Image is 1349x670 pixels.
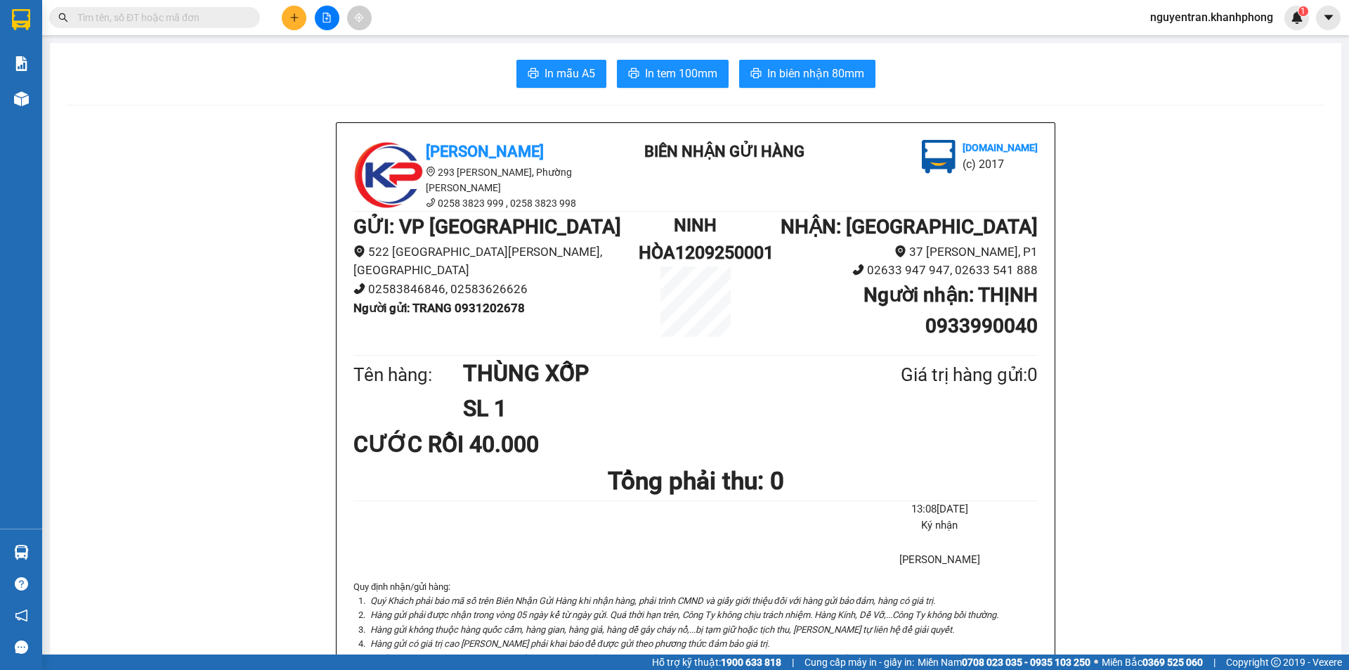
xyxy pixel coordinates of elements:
span: In tem 100mm [645,65,717,82]
li: 02583846846, 02583626626 [353,280,639,299]
h1: NINH HÒA1209250001 [639,212,752,267]
span: question-circle [15,577,28,591]
img: warehouse-icon [14,91,29,106]
h1: THÙNG XỐP [463,356,833,391]
li: Ký nhận [842,517,1038,534]
img: logo.jpg [353,140,424,210]
img: logo.jpg [922,140,956,174]
span: In biên nhận 80mm [767,65,864,82]
button: printerIn tem 100mm [617,60,729,88]
li: 13:08[DATE] [842,501,1038,518]
span: Miền Nam [918,655,1090,670]
button: file-add [315,6,339,30]
li: [PERSON_NAME] [842,552,1038,569]
li: 02633 947 947, 02633 541 888 [752,261,1038,280]
div: CƯỚC RỒI 40.000 [353,427,579,462]
span: nguyentran.khanhphong [1139,8,1284,26]
span: printer [528,67,539,81]
span: | [1213,655,1216,670]
strong: 0708 023 035 - 0935 103 250 [962,657,1090,668]
span: plus [289,13,299,22]
span: ⚪️ [1094,659,1098,665]
i: Hàng gửi phải được nhận trong vòng 05 ngày kể từ ngày gửi. Quá thời hạn trên, Công Ty không chịu ... [370,610,998,620]
span: environment [353,245,365,257]
span: notification [15,609,28,622]
i: Trường hợp hàng mất, Công Ty bồi thường 100% đúng với giá trị Khách Hàng khai báo, nếu không khai... [370,653,984,664]
span: Cung cấp máy in - giấy in: [804,655,914,670]
span: search [58,13,68,22]
span: printer [750,67,762,81]
span: environment [426,167,436,176]
input: Tìm tên, số ĐT hoặc mã đơn [77,10,243,25]
li: 522 [GEOGRAPHIC_DATA][PERSON_NAME], [GEOGRAPHIC_DATA] [353,243,639,280]
i: Hàng gửi có giá trị cao [PERSON_NAME] phải khai báo để được gửi theo phương thức đảm bảo giá trị. [370,638,769,649]
div: Giá trị hàng gửi: 0 [833,361,1038,389]
b: Người nhận : THỊNH 0933990040 [864,283,1038,337]
span: Miền Bắc [1102,655,1203,670]
span: 1 [1301,6,1305,16]
li: 37 [PERSON_NAME], P1 [752,243,1038,262]
span: environment [894,245,906,257]
img: solution-icon [14,56,29,71]
b: Người gửi : TRANG 0931202678 [353,301,525,315]
b: [DOMAIN_NAME] [963,142,1038,153]
strong: 0369 525 060 [1142,657,1203,668]
span: Hỗ trợ kỹ thuật: [652,655,781,670]
img: warehouse-icon [14,545,29,560]
b: GỬI : VP [GEOGRAPHIC_DATA] [353,215,621,238]
span: phone [426,198,436,207]
span: | [792,655,794,670]
span: caret-down [1322,11,1335,24]
div: Tên hàng: [353,361,463,389]
span: In mẫu A5 [545,65,595,82]
span: phone [353,283,365,295]
span: message [15,640,28,654]
b: NHẬN : [GEOGRAPHIC_DATA] [781,215,1038,238]
span: file-add [322,13,332,22]
sup: 1 [1298,6,1308,16]
button: aim [347,6,372,30]
i: Quý Khách phải báo mã số trên Biên Nhận Gửi Hàng khi nhận hàng, phải trình CMND và giấy giới thiệ... [370,595,935,606]
b: BIÊN NHẬN GỬI HÀNG [644,143,804,160]
li: 0258 3823 999 , 0258 3823 998 [353,195,606,211]
li: 293 [PERSON_NAME], Phường [PERSON_NAME] [353,165,606,195]
img: logo-vxr [12,9,30,30]
strong: 1900 633 818 [721,657,781,668]
img: icon-new-feature [1291,11,1303,24]
h1: SL 1 [463,391,833,426]
span: phone [852,264,864,276]
b: [PERSON_NAME] [426,143,544,160]
span: aim [354,13,364,22]
i: Hàng gửi không thuộc hàng quốc cấm, hàng gian, hàng giả, hàng dễ gây cháy nổ,...bị tạm giữ hoặc t... [370,624,954,635]
h1: Tổng phải thu: 0 [353,462,1038,501]
span: printer [628,67,639,81]
span: copyright [1271,657,1281,667]
button: caret-down [1316,6,1341,30]
button: printerIn mẫu A5 [516,60,606,88]
button: printerIn biên nhận 80mm [739,60,875,88]
li: (c) 2017 [963,155,1038,173]
button: plus [282,6,306,30]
